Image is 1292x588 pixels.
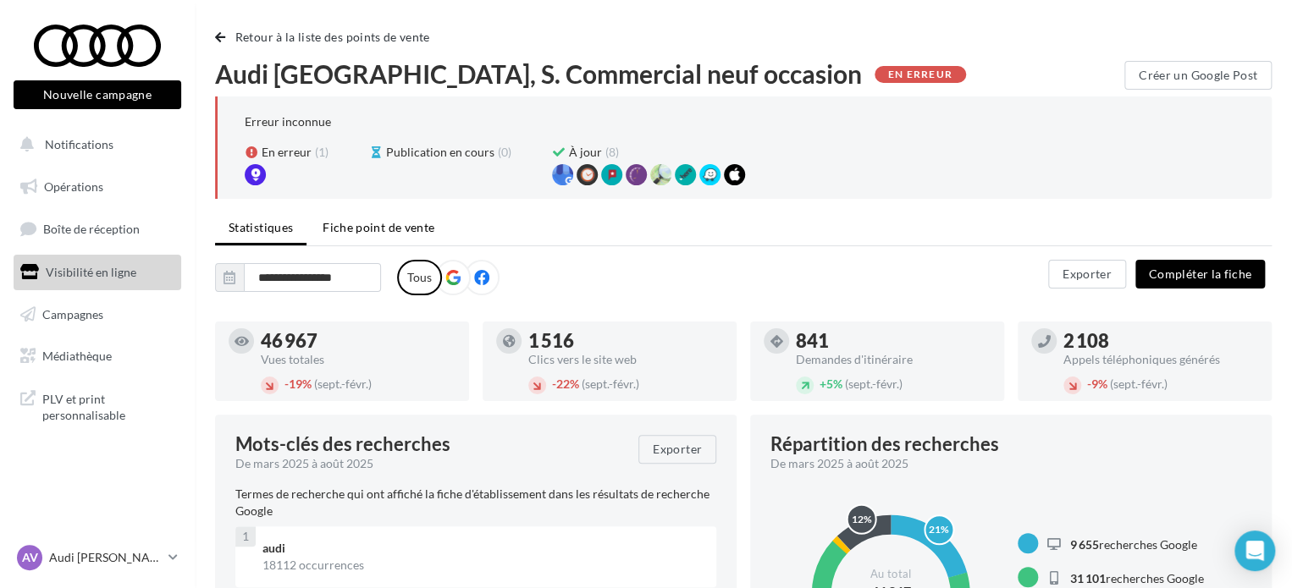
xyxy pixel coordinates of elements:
[235,30,430,44] span: Retour à la liste des points de vente
[46,265,136,279] span: Visibilité en ligne
[605,144,619,161] span: (8)
[498,144,511,161] span: (0)
[770,455,1238,472] div: De mars 2025 à août 2025
[10,127,178,162] button: Notifications
[14,80,181,109] button: Nouvelle campagne
[386,144,494,161] span: Publication en cours
[261,332,456,350] div: 46 967
[1048,260,1126,289] button: Exporter
[1135,260,1265,289] button: Compléter la fiche
[262,540,703,557] div: audi
[770,435,999,453] div: Répartition des recherches
[314,376,372,391] span: (sept.-févr.)
[284,376,312,391] span: 19%
[552,376,556,391] span: -
[1110,376,1168,391] span: (sept.-févr.)
[42,349,112,363] span: Médiathèque
[569,144,602,161] span: À jour
[235,526,256,547] div: 1
[235,455,625,472] div: De mars 2025 à août 2025
[14,541,181,574] a: AV Audi [PERSON_NAME]
[284,376,289,391] span: -
[845,376,903,391] span: (sept.-févr.)
[397,260,442,295] label: Tous
[22,549,38,566] span: AV
[528,354,723,365] div: Clics vers le site web
[10,297,185,332] a: Campagnes
[638,435,716,464] button: Exporter
[42,387,174,424] span: PLV et print personnalisable
[10,381,185,431] a: PLV et print personnalisable
[875,66,966,83] div: En erreur
[262,144,312,161] span: En erreur
[1087,376,1107,391] span: 9%
[43,222,140,236] span: Boîte de réception
[1070,570,1106,585] span: 31 101
[45,137,113,151] span: Notifications
[1070,536,1197,551] span: recherches Google
[10,169,185,205] a: Opérations
[315,144,329,161] span: (1)
[235,435,450,453] span: Mots-clés des recherches
[1063,332,1258,350] div: 2 108
[1234,530,1275,571] div: Open Intercom Messenger
[796,354,991,365] div: Demandes d'itinéraire
[42,306,103,321] span: Campagnes
[1070,536,1099,551] span: 9 655
[44,179,103,194] span: Opérations
[1129,266,1272,280] a: Compléter la fiche
[10,255,185,290] a: Visibilité en ligne
[245,114,331,129] p: Erreur inconnue
[10,338,185,374] a: Médiathèque
[796,332,991,350] div: 841
[215,61,862,86] span: Audi [GEOGRAPHIC_DATA], S. Commercial neuf occasion
[215,27,437,47] button: Retour à la liste des points de vente
[262,557,703,574] div: 18112 occurrences
[820,376,842,391] span: 5%
[10,211,185,247] a: Boîte de réception
[582,376,639,391] span: (sept.-févr.)
[820,376,826,391] span: +
[261,354,456,365] div: Vues totales
[1124,61,1272,90] button: Créer un Google Post
[323,220,434,234] span: Fiche point de vente
[552,376,579,391] span: 22%
[49,549,162,566] p: Audi [PERSON_NAME]
[1087,376,1091,391] span: -
[1063,354,1258,365] div: Appels téléphoniques générés
[528,332,723,350] div: 1 516
[1070,570,1204,585] span: recherches Google
[235,486,716,519] p: Termes de recherche qui ont affiché la fiche d'établissement dans les résultats de recherche Google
